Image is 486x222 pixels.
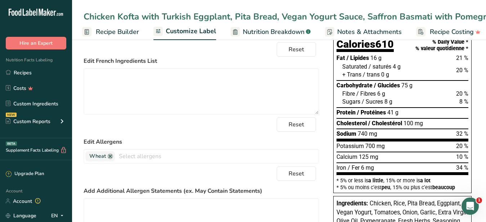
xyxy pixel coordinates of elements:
[231,24,311,40] a: Nutrition Breakdown
[382,184,390,190] span: peu
[277,117,316,132] button: Reset
[430,27,474,37] span: Recipe Costing
[243,27,304,37] span: Nutrition Breakdown
[6,118,50,125] div: Custom Reports
[51,211,66,220] div: EN
[347,55,369,61] span: / Lipides
[369,63,391,70] span: / saturés
[456,153,468,160] span: 10 %
[337,27,402,37] span: Notes & Attachments
[456,130,468,137] span: 32 %
[289,45,304,54] span: Reset
[401,82,413,89] span: 75 g
[336,120,367,127] span: Cholesterol
[289,169,304,178] span: Reset
[356,90,376,97] span: / Fibres
[456,55,468,61] span: 21 %
[459,98,468,105] span: 8 %
[336,153,357,160] span: Calcium
[336,185,468,190] div: * 5% ou moins c’est , 15% ou plus c’est
[415,39,468,52] div: % Daily Value * % valeur quotidienne *
[96,27,139,37] span: Recipe Builder
[456,164,468,171] span: 34 %
[289,120,304,129] span: Reset
[336,39,394,52] div: Calories
[6,170,44,178] div: Upgrade Plan
[336,164,346,171] span: Iron
[361,164,374,171] span: 6 mg
[336,82,373,89] span: Carbohydrate
[357,109,386,116] span: / Protéines
[374,82,400,89] span: / Glucides
[368,120,402,127] span: / Cholestérol
[393,63,401,70] span: 4 g
[375,38,394,50] span: 610
[377,90,385,97] span: 6 g
[6,37,66,49] button: Hire an Expert
[115,151,318,162] input: Select allergens
[381,71,389,78] span: 0 g
[476,197,482,203] span: 1
[358,130,377,137] span: 740 mg
[336,200,368,207] span: Ingredients:
[277,42,316,57] button: Reset
[462,197,479,215] iframe: Intercom live chat
[336,55,345,61] span: Fat
[342,90,355,97] span: Fibre
[84,187,319,195] label: Add Additional Allergen Statements (ex. May Contain Statements)
[342,98,360,105] span: Sugars
[6,113,17,117] div: NEW
[153,23,216,40] a: Customize Label
[403,120,423,127] span: 100 mg
[384,98,392,105] span: 8 g
[420,178,431,183] span: a lot
[336,143,364,149] span: Potassium
[432,184,455,190] span: beaucoup
[365,143,385,149] span: 700 mg
[277,166,316,181] button: Reset
[362,98,383,105] span: / Sucres
[84,138,319,146] label: Edit Allergens
[166,26,216,36] span: Customize Label
[336,130,356,137] span: Sodium
[89,152,106,160] span: Wheat
[325,24,402,40] a: Notes & Attachments
[456,90,468,97] span: 20 %
[456,67,468,74] span: 20 %
[348,164,360,171] span: / Fer
[336,109,356,116] span: Protein
[336,175,468,190] section: * 5% or less is , 15% or more is
[456,143,468,149] span: 20 %
[370,55,382,61] span: 16 g
[363,71,380,78] span: / trans
[6,142,17,146] div: BETA
[342,63,367,70] span: Saturated
[6,209,36,222] a: Language
[416,24,481,40] a: Recipe Costing
[82,24,139,40] a: Recipe Builder
[387,109,398,116] span: 41 g
[359,153,378,160] span: 125 mg
[84,57,319,65] label: Edit French Ingredients List
[368,178,383,183] span: a little
[342,71,361,78] span: + Trans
